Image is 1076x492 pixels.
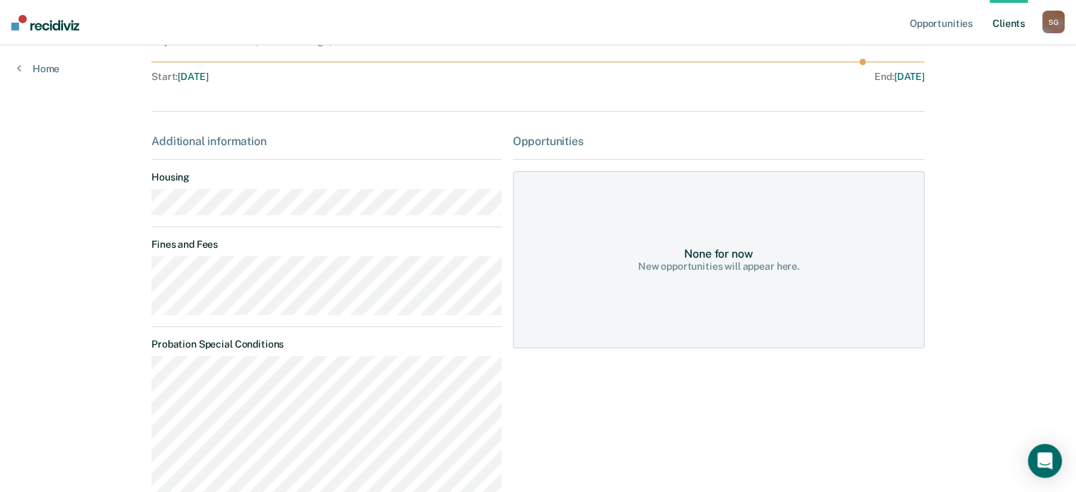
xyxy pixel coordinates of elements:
div: Start : [151,71,538,83]
div: Additional information [151,135,502,148]
dt: Fines and Fees [151,239,502,251]
span: [DATE] [178,71,208,82]
dt: Housing [151,171,502,183]
div: S G [1042,11,1065,33]
div: End : [544,71,925,83]
img: Recidiviz [11,15,79,30]
dt: Probation Special Conditions [151,338,502,350]
div: Open Intercom Messenger [1028,444,1062,478]
div: None for now [684,247,753,261]
div: New opportunities will appear here. [638,261,799,273]
button: SG [1042,11,1065,33]
span: [DATE] [894,71,925,82]
div: Opportunities [513,135,925,148]
a: Home [17,62,59,75]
